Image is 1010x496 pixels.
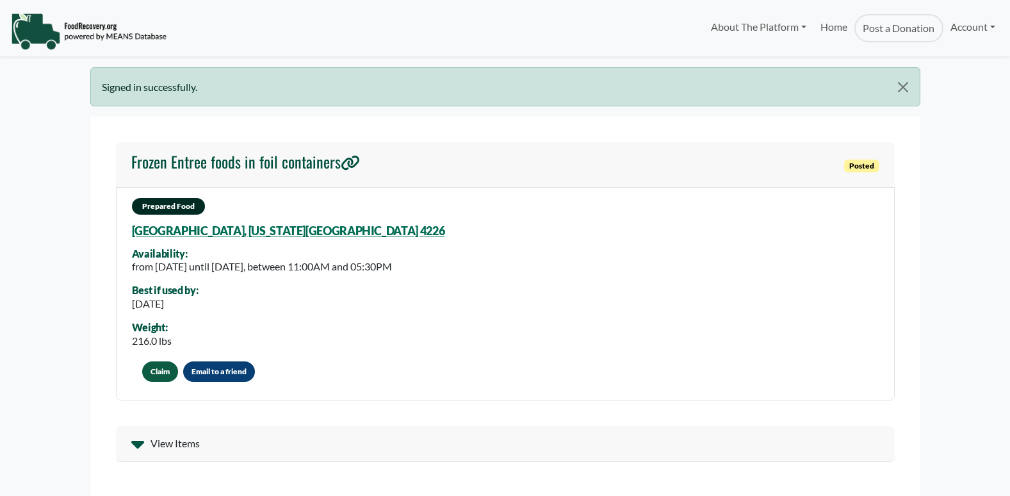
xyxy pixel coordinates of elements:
button: Email to a friend [183,361,255,382]
a: Frozen Entree foods in foil containers [131,153,360,177]
button: Close [886,68,919,106]
a: Account [943,14,1002,40]
span: View Items [151,436,200,451]
div: [DATE] [132,296,199,311]
span: Prepared Food [132,198,205,215]
div: Availability: [132,248,392,260]
div: 216.0 lbs [132,333,172,349]
a: Post a Donation [854,14,943,42]
div: Best if used by: [132,285,199,296]
button: Claim [142,361,178,382]
div: Weight: [132,322,172,333]
div: Signed in successfully. [90,67,920,106]
a: [GEOGRAPHIC_DATA], [US_STATE][GEOGRAPHIC_DATA] 4226 [132,224,445,238]
span: Posted [844,160,879,172]
div: from [DATE] until [DATE], between 11:00AM and 05:30PM [132,259,392,274]
h4: Frozen Entree foods in foil containers [131,153,360,171]
a: About The Platform [703,14,813,40]
a: Home [813,14,854,42]
img: NavigationLogo_FoodRecovery-91c16205cd0af1ed486a0f1a7774a6544ea792ac00100771e7dd3ec7c0e58e41.png [11,12,167,51]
